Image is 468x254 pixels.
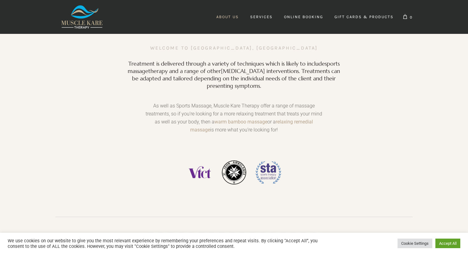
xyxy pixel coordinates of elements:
img: Sports Therapy Association [255,159,282,186]
img: St Johns Ambulance [221,159,247,186]
p: As well as Sports Massage, Muscle Kare Therapy offer a range of massage treatments, so if you’re ... [144,102,324,140]
span: About Us [216,14,239,19]
a: sports massage [128,60,340,75]
a: [MEDICAL_DATA] interventions [221,67,299,75]
span: Gift Cards & Products [334,14,394,19]
a: Online Booking [278,11,329,23]
a: About Us [211,11,244,23]
a: Accept All [435,239,460,248]
a: Gift Cards & Products [329,11,399,23]
div: We use cookies on our website to give you the most relevant experience by remembering your prefer... [8,238,325,249]
h3: Treatment is delivered through a variety of techniques which is likely to include therapy and a r... [124,60,344,90]
span: Services [250,14,273,19]
a: warm bamboo massage [214,119,267,125]
a: Services [245,11,278,23]
h4: Welcome to [GEOGRAPHIC_DATA], [GEOGRAPHIC_DATA] [150,44,318,52]
img: Vocational Training Charitable Trust [186,159,213,186]
span: Online Booking [284,14,323,19]
a: Cookie Settings [398,239,432,248]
